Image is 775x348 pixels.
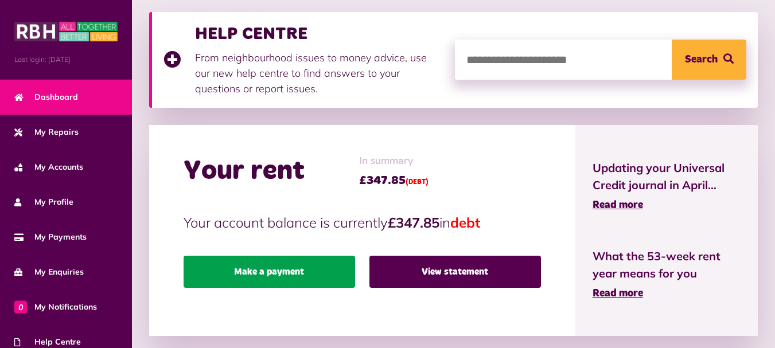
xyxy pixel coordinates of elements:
[593,248,741,302] a: What the 53-week rent year means for you Read more
[14,126,79,138] span: My Repairs
[14,231,87,243] span: My Payments
[14,266,84,278] span: My Enquiries
[14,300,27,313] span: 0
[14,161,83,173] span: My Accounts
[14,301,97,313] span: My Notifications
[184,256,355,288] a: Make a payment
[195,50,443,96] p: From neighbourhood issues to money advice, use our new help centre to find answers to your questi...
[593,288,643,299] span: Read more
[388,214,439,231] strong: £347.85
[593,248,741,282] span: What the 53-week rent year means for you
[672,40,746,80] button: Search
[450,214,480,231] span: debt
[359,154,429,169] span: In summary
[406,179,429,186] span: (DEBT)
[593,159,741,194] span: Updating your Universal Credit journal in April...
[14,336,81,348] span: Help Centre
[14,196,73,208] span: My Profile
[593,200,643,210] span: Read more
[369,256,541,288] a: View statement
[359,172,429,189] span: £347.85
[685,40,718,80] span: Search
[184,212,541,233] p: Your account balance is currently in
[14,91,78,103] span: Dashboard
[195,24,443,44] h3: HELP CENTRE
[14,20,118,43] img: MyRBH
[593,159,741,213] a: Updating your Universal Credit journal in April... Read more
[14,54,118,65] span: Last login: [DATE]
[184,155,305,188] h2: Your rent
